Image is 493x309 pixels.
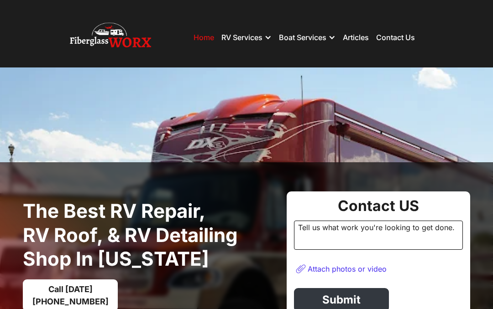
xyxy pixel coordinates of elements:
div: RV Services [221,24,272,51]
div: Attach photos or video [308,264,387,273]
a: Contact Us [376,33,415,42]
div: Tell us what work you're looking to get done. [294,221,463,250]
div: Boat Services [279,33,326,42]
div: RV Services [221,33,262,42]
a: Articles [343,33,369,42]
a: Home [194,33,214,42]
h1: The best RV Repair, RV Roof, & RV Detailing Shop in [US_STATE] [23,199,251,271]
div: Boat Services [279,24,336,51]
div: Contact US [294,199,463,213]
